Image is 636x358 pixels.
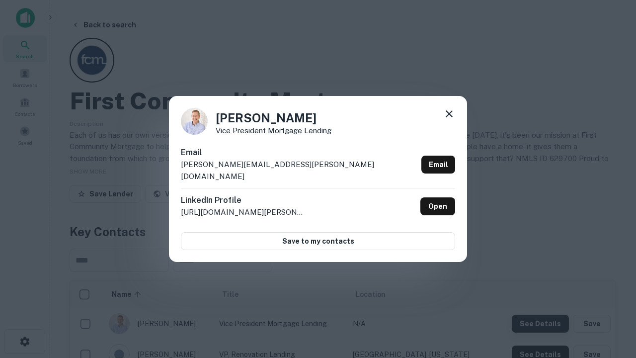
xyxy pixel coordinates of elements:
button: Save to my contacts [181,232,455,250]
a: Email [421,156,455,174]
h6: LinkedIn Profile [181,194,305,206]
p: [URL][DOMAIN_NAME][PERSON_NAME] [181,206,305,218]
p: [PERSON_NAME][EMAIL_ADDRESS][PERSON_NAME][DOMAIN_NAME] [181,159,417,182]
h4: [PERSON_NAME] [216,109,331,127]
iframe: Chat Widget [586,278,636,326]
h6: Email [181,147,417,159]
p: Vice President Mortgage Lending [216,127,331,134]
a: Open [420,197,455,215]
img: 1520878720083 [181,108,208,135]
